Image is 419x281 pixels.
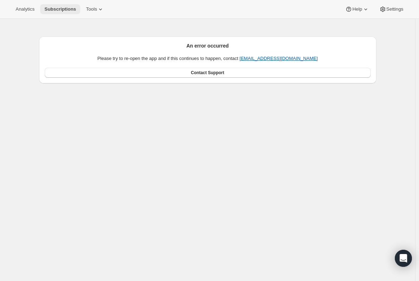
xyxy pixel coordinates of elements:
p: Please try to re-open the app and if this continues to happen, contact [45,55,371,62]
span: Tools [86,6,97,12]
span: Settings [386,6,403,12]
a: Contact Support [45,68,371,78]
button: Subscriptions [40,4,80,14]
span: Analytics [16,6,34,12]
span: Help [352,6,362,12]
span: Subscriptions [44,6,76,12]
a: [EMAIL_ADDRESS][DOMAIN_NAME] [240,56,318,61]
h2: An error occurred [45,42,371,49]
button: Tools [82,4,108,14]
button: Help [341,4,373,14]
div: Open Intercom Messenger [395,250,412,267]
button: Analytics [11,4,39,14]
span: Contact Support [191,70,224,76]
button: Settings [375,4,408,14]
